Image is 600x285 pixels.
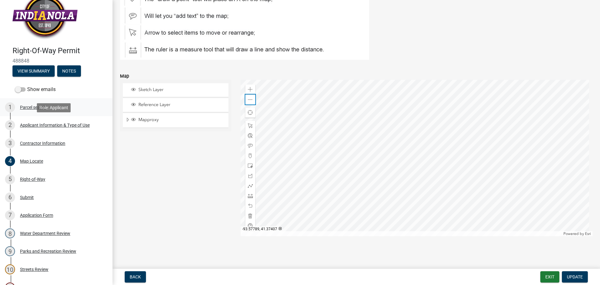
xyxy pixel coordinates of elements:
[15,86,56,93] label: Show emails
[57,69,81,74] wm-modal-confirm: Notes
[562,231,592,236] div: Powered by
[5,246,15,256] div: 9
[37,103,71,112] div: Role: Applicant
[12,58,100,64] span: 488848
[12,46,107,55] h4: Right-Of-Way Permit
[5,120,15,130] div: 2
[5,228,15,238] div: 8
[125,271,146,282] button: Back
[245,108,255,118] div: Find my location
[125,117,130,124] span: Expand
[5,138,15,148] div: 3
[5,210,15,220] div: 7
[540,271,559,282] button: Exit
[12,69,55,74] wm-modal-confirm: Summary
[562,271,588,282] button: Update
[130,102,226,108] div: Reference Layer
[20,105,46,109] div: Parcel search
[137,102,226,108] span: Reference Layer
[130,117,226,123] div: Mapproxy
[20,141,65,145] div: Contractor Information
[123,83,228,97] li: Sketch Layer
[137,87,226,93] span: Sketch Layer
[5,156,15,166] div: 4
[12,65,55,77] button: View Summary
[20,213,53,217] div: Application Form
[122,82,229,130] ul: Layer List
[20,123,90,127] div: Applicant Information & Type of Use
[123,113,228,128] li: Mapproxy
[20,249,76,253] div: Parks and Recreation Review
[20,177,45,181] div: Right-of-Way
[20,195,34,200] div: Submit
[5,264,15,274] div: 10
[120,74,129,79] label: Map
[245,84,255,94] div: Zoom in
[5,174,15,184] div: 5
[20,159,43,163] div: Map Locate
[5,192,15,202] div: 6
[20,231,70,236] div: Water Department Review
[123,98,228,112] li: Reference Layer
[20,267,48,272] div: Streets Review
[585,232,591,236] a: Esri
[5,102,15,112] div: 1
[137,117,226,123] span: Mapproxy
[57,65,81,77] button: Notes
[130,87,226,93] div: Sketch Layer
[130,274,141,279] span: Back
[245,94,255,104] div: Zoom out
[567,274,583,279] span: Update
